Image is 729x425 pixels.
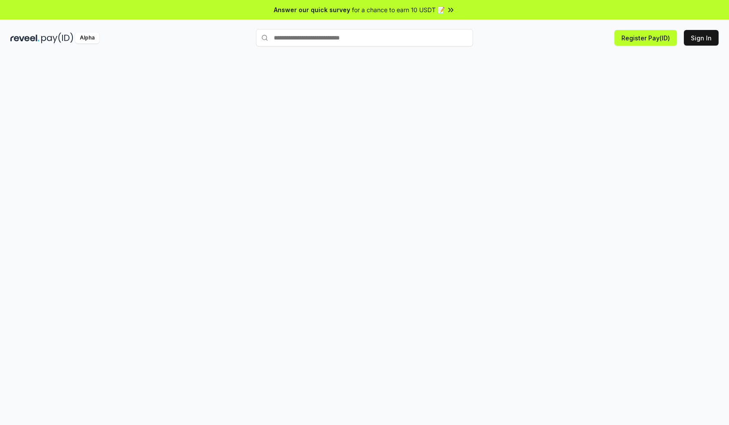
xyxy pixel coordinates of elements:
[75,33,99,43] div: Alpha
[41,33,73,43] img: pay_id
[10,33,39,43] img: reveel_dark
[352,5,445,14] span: for a chance to earn 10 USDT 📝
[614,30,677,46] button: Register Pay(ID)
[684,30,719,46] button: Sign In
[274,5,350,14] span: Answer our quick survey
